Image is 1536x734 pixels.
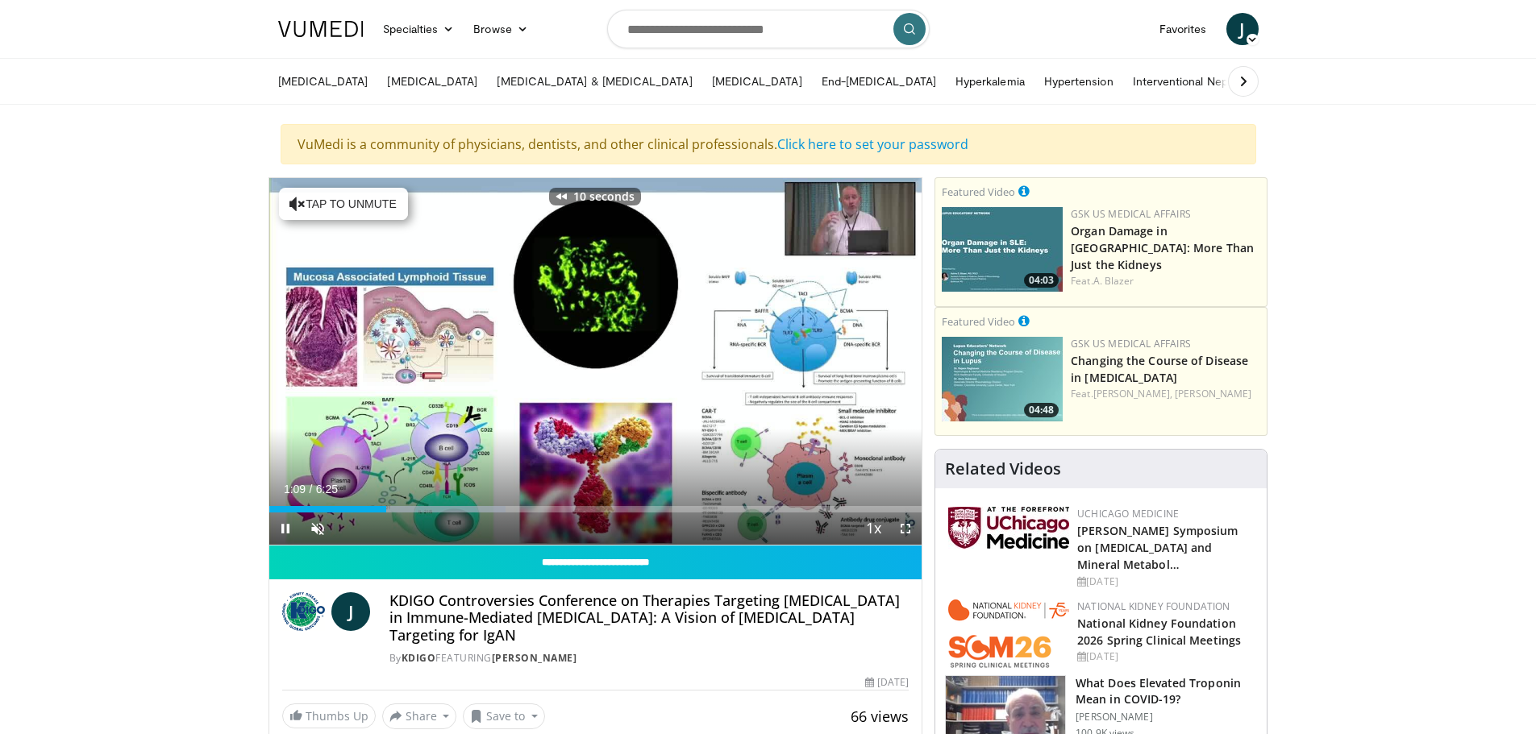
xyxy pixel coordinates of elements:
[1071,337,1191,350] a: GSK US Medical Affairs
[1077,649,1254,664] div: [DATE]
[777,135,968,153] a: Click here to set your password
[269,178,922,545] video-js: Video Player
[573,191,635,202] p: 10 seconds
[269,512,302,545] button: Pause
[942,185,1015,199] small: Featured Video
[281,124,1256,164] div: VuMedi is a community of physicians, dentists, and other clinical professionals.
[1071,387,1260,401] div: Feat.
[373,13,464,45] a: Specialties
[389,592,909,645] h4: KDIGO Controversies Conference on Therapies Targeting [MEDICAL_DATA] in Immune-Mediated [MEDICAL_...
[310,483,313,496] span: /
[945,459,1061,479] h4: Related Videos
[889,512,922,545] button: Fullscreen
[942,207,1063,292] img: e91ec583-8f54-4b52-99b4-be941cf021de.png.150x105_q85_crop-smart_upscale.jpg
[1150,13,1217,45] a: Favorites
[377,65,487,97] a: [MEDICAL_DATA]
[1077,599,1230,613] a: National Kidney Foundation
[865,675,909,690] div: [DATE]
[948,599,1069,668] img: 79503c0a-d5ce-4e31-88bd-91ebf3c563fb.png.150x105_q85_autocrop_double_scale_upscale_version-0.2.png
[702,65,812,97] a: [MEDICAL_DATA]
[492,651,577,665] a: [PERSON_NAME]
[331,592,370,631] a: J
[1034,65,1123,97] a: Hypertension
[487,65,701,97] a: [MEDICAL_DATA] & [MEDICAL_DATA]
[1076,675,1257,707] h3: What Does Elevated Troponin Mean in COVID-19?
[1077,507,1179,520] a: UChicago Medicine
[1024,273,1059,288] span: 04:03
[1175,387,1251,400] a: [PERSON_NAME]
[942,207,1063,292] a: 04:03
[1071,207,1191,221] a: GSK US Medical Affairs
[1093,387,1172,400] a: [PERSON_NAME],
[1071,223,1254,272] a: Organ Damage in [GEOGRAPHIC_DATA]: More Than Just the Kidneys
[284,483,306,496] span: 1:09
[812,65,946,97] a: End-[MEDICAL_DATA]
[268,65,378,97] a: [MEDICAL_DATA]
[464,13,538,45] a: Browse
[942,337,1063,421] img: 617c1126-5952-44a1-b66c-75ce0166d71c.png.150x105_q85_crop-smart_upscale.jpg
[269,506,922,512] div: Progress Bar
[316,483,338,496] span: 6:25
[857,512,889,545] button: Playback Rate
[302,512,334,545] button: Unmute
[1093,274,1134,288] a: A. Blazer
[1123,65,1276,97] a: Interventional Nephrology
[1071,353,1248,385] a: Changing the Course of Disease in [MEDICAL_DATA]
[607,10,930,48] input: Search topics, interventions
[1226,13,1259,45] a: J
[389,651,909,666] div: By FEATURING
[382,703,457,729] button: Share
[946,65,1034,97] a: Hyperkalemia
[1024,403,1059,417] span: 04:48
[851,707,909,726] span: 66 views
[942,314,1015,329] small: Featured Video
[1071,274,1260,288] div: Feat.
[942,337,1063,421] a: 04:48
[402,651,436,665] a: KDIGO
[278,21,364,37] img: VuMedi Logo
[282,592,325,631] img: KDIGO
[282,703,376,728] a: Thumbs Up
[463,703,545,729] button: Save to
[1077,523,1238,572] a: [PERSON_NAME] Symposium on [MEDICAL_DATA] and Mineral Metabol…
[1076,711,1257,724] p: [PERSON_NAME]
[948,507,1069,549] img: 5f87bdfb-7fdf-48f0-85f3-b6bcda6427bf.jpg.150x105_q85_autocrop_double_scale_upscale_version-0.2.jpg
[279,188,408,220] button: Tap to unmute
[1077,616,1241,648] a: National Kidney Foundation 2026 Spring Clinical Meetings
[1077,574,1254,589] div: [DATE]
